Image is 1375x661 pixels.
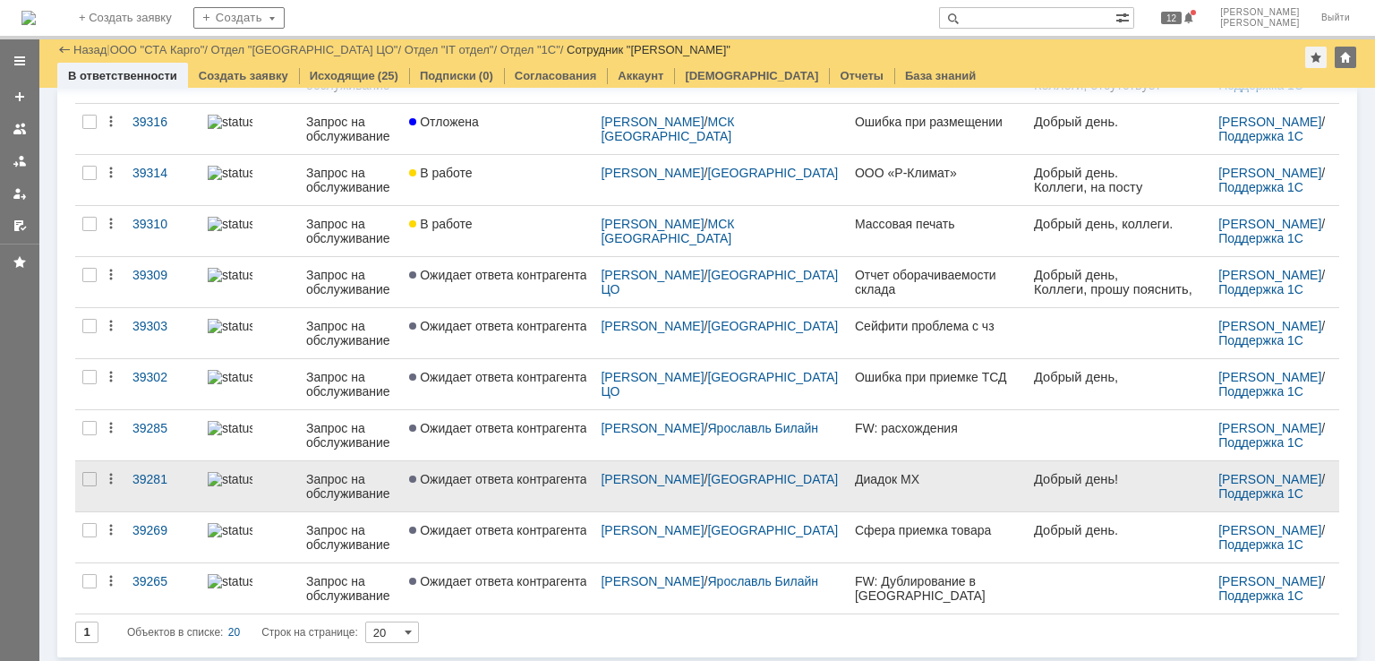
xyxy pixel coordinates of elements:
[21,11,36,25] img: logo
[840,69,884,82] a: Отчеты
[848,104,1027,154] a: Ошибка при размещении
[1218,537,1303,552] a: Поддержка 1С
[11,442,131,458] span: [PERSON_NAME]
[1218,217,1332,245] div: /
[409,523,586,537] span: Ожидает ответа контрагента
[1218,115,1332,143] div: /
[299,410,402,460] a: Запрос на обслуживание
[601,523,704,537] a: [PERSON_NAME]
[402,104,594,154] a: Отложена
[1218,180,1303,194] a: Поддержка 1С
[93,563,97,578] span: .
[855,421,1020,435] div: FW: расхождения
[1218,319,1321,333] a: [PERSON_NAME]
[11,474,124,488] span: ООО «СТА Карго»
[601,319,841,333] div: /
[299,104,402,154] a: Запрос на обслуживание
[601,574,704,588] a: [PERSON_NAME]
[208,319,252,333] img: statusbar-100 (1).png
[405,43,500,56] div: /
[11,504,90,519] span: Оф. тел.: +
[601,574,841,588] div: /
[43,563,93,578] span: stacargo
[409,421,586,435] span: Ожидает ответа контрагента
[601,523,841,537] div: /
[132,115,193,129] div: 39316
[405,43,494,56] a: Отдел "IT отдел"
[848,410,1027,460] a: FW: расхождения
[14,232,18,246] span: .
[5,179,34,208] a: Мои заявки
[104,574,118,588] div: Действия
[93,442,148,458] span: stacargo
[1220,18,1300,29] span: [PERSON_NAME]
[1218,472,1332,501] div: /
[601,268,841,296] a: [GEOGRAPHIC_DATA] ЦО
[855,115,1020,129] div: Ошибка при размещении
[208,217,252,231] img: statusbar-15 (1).png
[1335,47,1356,68] div: Изменить домашнюю страницу
[1218,370,1321,384] a: [PERSON_NAME]
[125,410,201,460] a: 39285
[601,268,841,296] div: /
[11,549,124,563] span: stacargo
[104,268,118,282] div: Действия
[1305,47,1327,68] div: Добавить в избранное
[104,421,118,435] div: Действия
[299,308,402,358] a: Запрос на обслуживание
[601,319,704,333] a: [PERSON_NAME]
[306,523,395,552] div: Запрос на обслуживание
[1218,268,1332,296] div: /
[306,115,395,143] div: Запрос на обслуживание
[107,42,109,56] div: |
[152,442,165,458] span: ru
[855,319,1020,333] div: Сейфити проблема с чз
[21,86,72,100] span: LaserJet
[855,268,1020,296] div: Отчет оборачиваемости склада
[299,563,402,614] a: Запрос на обслуживание
[97,246,122,261] span: com
[14,264,18,279] span: .
[7,277,73,291] span: 158060837
[905,69,976,82] a: База знаний
[515,69,597,82] a: Согласования
[75,86,84,100] span: E
[479,69,493,82] div: (0)
[420,69,476,82] a: Подписки
[18,236,30,250] span: ru
[1161,12,1182,24] span: 12
[1218,217,1321,231] a: [PERSON_NAME]
[124,549,127,563] span: .
[125,104,201,154] a: 39316
[60,549,73,563] span: @
[132,472,193,486] div: 39281
[11,549,73,563] a: bubkin.k@
[110,43,211,56] div: /
[402,461,594,511] a: Ожидает ответа контрагента
[97,563,108,578] span: ru
[848,563,1027,614] a: FW: Дублирование в [GEOGRAPHIC_DATA]
[848,257,1027,307] a: Отчет оборачиваемости склада
[11,459,146,473] span: Руководитель склада
[149,442,152,458] span: .
[1115,8,1133,25] span: Расширенный поиск
[707,421,818,435] a: Ярославль Билайн
[601,472,841,486] div: /
[118,218,132,232] span: @
[125,257,201,307] a: 39309
[1218,319,1332,348] div: /
[208,472,252,486] img: statusbar-100 (1).png
[618,69,663,82] a: Аккаунт
[855,574,1020,603] div: FW: Дублирование в [GEOGRAPHIC_DATA]
[1218,282,1303,296] a: Поддержка 1С
[208,370,252,384] img: statusbar-100 (1).png
[24,246,29,261] span: -
[1220,7,1300,18] span: [PERSON_NAME]
[208,421,252,435] img: statusbar-100 (1).png
[93,246,97,261] span: .
[201,155,299,205] a: statusbar-25 (1).png
[112,221,121,236] span: A
[306,166,395,194] div: Запрос на обслуживание
[601,472,704,486] a: [PERSON_NAME]
[707,166,838,180] a: [GEOGRAPHIC_DATA]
